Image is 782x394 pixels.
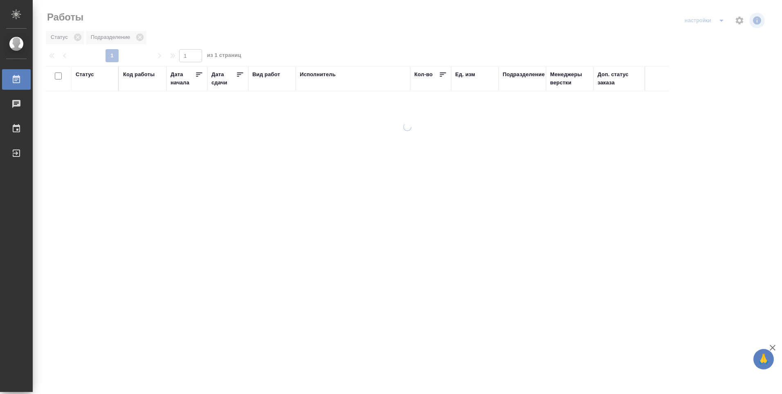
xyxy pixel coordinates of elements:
[414,70,433,79] div: Кол-во
[211,70,236,87] div: Дата сдачи
[300,70,336,79] div: Исполнитель
[550,70,589,87] div: Менеджеры верстки
[598,70,640,87] div: Доп. статус заказа
[123,70,155,79] div: Код работы
[753,349,774,369] button: 🙏
[455,70,475,79] div: Ед. изм
[171,70,195,87] div: Дата начала
[76,70,94,79] div: Статус
[252,70,280,79] div: Вид работ
[757,351,771,368] span: 🙏
[503,70,545,79] div: Подразделение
